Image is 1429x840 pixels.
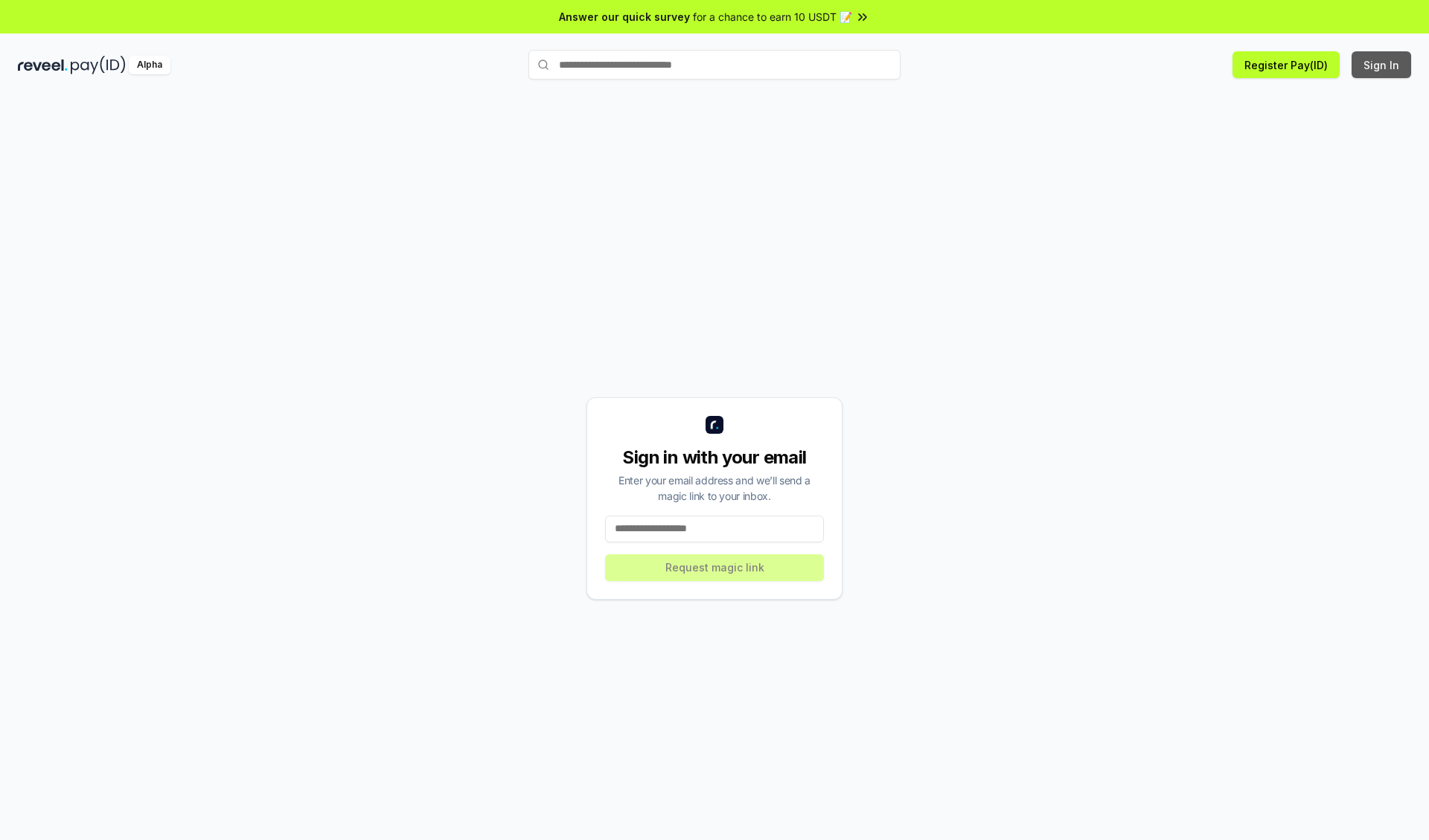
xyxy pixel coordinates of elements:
[693,9,852,25] span: for a chance to earn 10 USDT 📝
[605,472,824,504] div: Enter your email address and we’ll send a magic link to your inbox.
[559,9,690,25] span: Answer our quick survey
[605,446,824,469] div: Sign in with your email
[1233,51,1340,78] button: Register Pay(ID)
[129,56,170,74] div: Alpha
[71,56,126,74] img: pay_id
[18,56,68,74] img: reveel_dark
[706,416,723,434] img: logo_small
[1352,51,1411,78] button: Sign In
